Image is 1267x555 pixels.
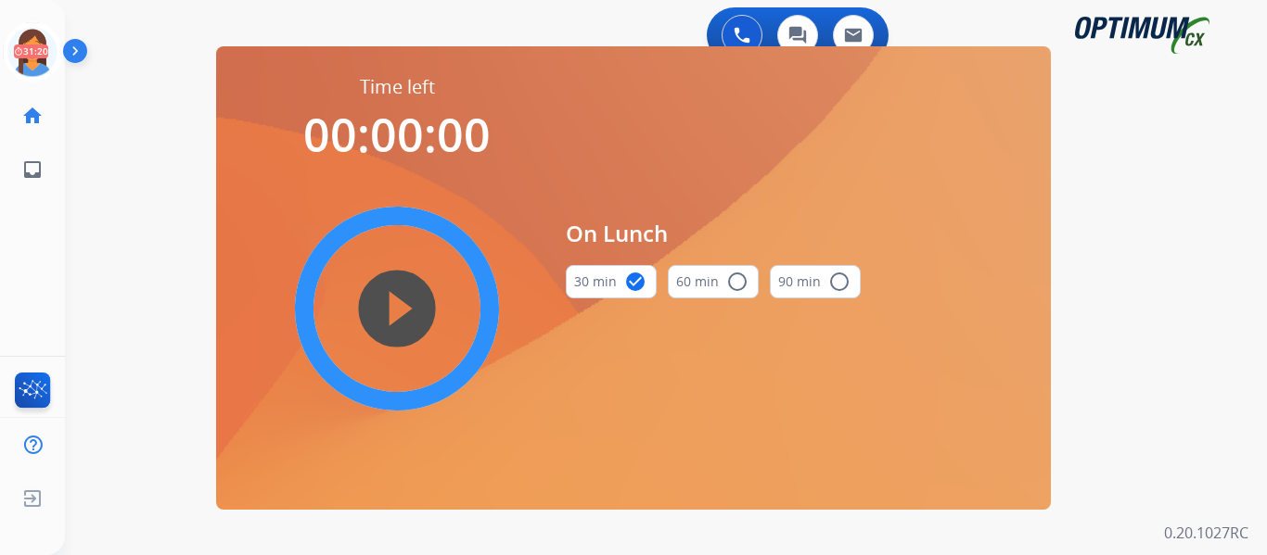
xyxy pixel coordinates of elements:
mat-icon: radio_button_unchecked [828,271,851,293]
mat-icon: home [21,105,44,127]
p: 0.20.1027RC [1164,522,1248,544]
mat-icon: radio_button_unchecked [726,271,749,293]
button: 30 min [566,265,657,298]
mat-icon: play_circle_filled [386,297,408,320]
button: 60 min [668,265,759,298]
button: 90 min [770,265,861,298]
span: Time left [360,74,435,100]
span: On Lunch [566,217,861,250]
mat-icon: inbox [21,158,44,181]
span: 00:00:00 [303,103,491,166]
mat-icon: check_circle [624,271,646,293]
